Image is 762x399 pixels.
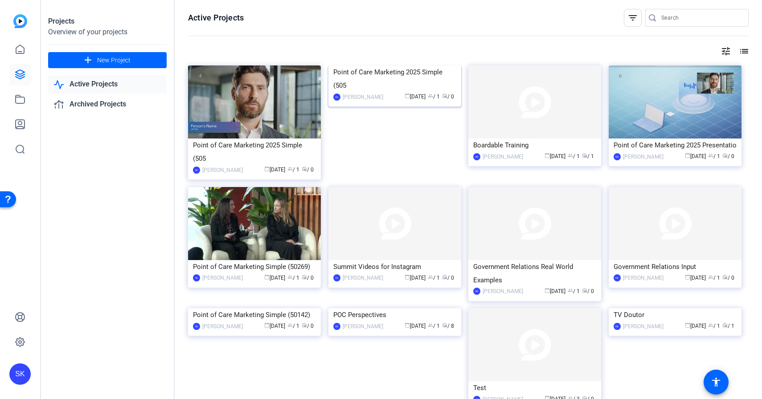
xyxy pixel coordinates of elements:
[722,275,734,281] span: / 0
[202,166,243,175] div: [PERSON_NAME]
[302,274,307,280] span: radio
[193,167,200,174] div: SK
[473,153,480,160] div: ND
[193,260,316,273] div: Point of Care Marketing Simple (50269)
[614,153,621,160] div: ND
[428,322,433,328] span: group
[333,323,340,330] div: SK
[685,274,690,280] span: calendar_today
[428,323,440,329] span: / 1
[193,138,316,165] div: Point of Care Marketing 2025 Simple (505
[568,288,573,293] span: group
[483,152,523,161] div: [PERSON_NAME]
[708,322,713,328] span: group
[264,167,285,173] span: [DATE]
[48,27,167,37] div: Overview of your projects
[738,46,749,57] mat-icon: list
[442,274,447,280] span: radio
[545,288,565,294] span: [DATE]
[343,322,383,331] div: [PERSON_NAME]
[708,274,713,280] span: group
[685,275,706,281] span: [DATE]
[545,153,565,159] span: [DATE]
[685,323,706,329] span: [DATE]
[193,323,200,330] div: SK
[48,52,167,68] button: New Project
[473,288,480,295] div: ND
[614,323,621,330] div: ND
[48,95,167,114] a: Archived Projects
[722,322,728,328] span: radio
[428,93,433,98] span: group
[473,381,596,395] div: Test
[614,308,737,322] div: TV Doutor
[483,287,523,296] div: [PERSON_NAME]
[428,275,440,281] span: / 1
[722,274,728,280] span: radio
[568,153,573,158] span: group
[287,274,293,280] span: group
[442,323,454,329] span: / 8
[333,65,456,92] div: Point of Care Marketing 2025 Simple (505
[582,288,594,294] span: / 0
[333,94,340,101] div: SK
[264,166,270,171] span: calendar_today
[405,274,410,280] span: calendar_today
[582,288,587,293] span: radio
[685,153,690,158] span: calendar_today
[302,323,314,329] span: / 0
[545,288,550,293] span: calendar_today
[302,275,314,281] span: / 0
[623,273,664,282] div: [PERSON_NAME]
[405,94,426,100] span: [DATE]
[193,274,200,281] div: SK
[405,275,426,281] span: [DATE]
[48,16,167,27] div: Projects
[9,363,31,385] div: SK
[623,152,664,161] div: [PERSON_NAME]
[661,12,742,23] input: Search
[442,93,447,98] span: radio
[333,274,340,281] div: SK
[582,153,587,158] span: radio
[627,12,638,23] mat-icon: filter_list
[722,153,728,158] span: radio
[568,153,580,159] span: / 1
[722,323,734,329] span: / 1
[442,275,454,281] span: / 0
[623,322,664,331] div: [PERSON_NAME]
[708,153,713,158] span: group
[545,153,550,158] span: calendar_today
[428,94,440,100] span: / 1
[685,153,706,159] span: [DATE]
[82,55,94,66] mat-icon: add
[708,275,720,281] span: / 1
[473,260,596,287] div: Government Relations Real World Examples
[428,274,433,280] span: group
[287,322,293,328] span: group
[302,166,307,171] span: radio
[264,275,285,281] span: [DATE]
[202,273,243,282] div: [PERSON_NAME]
[333,260,456,273] div: Summit Videos for Instagram
[721,46,731,57] mat-icon: tune
[333,308,456,322] div: POC Perspectives
[287,167,299,173] span: / 1
[405,322,410,328] span: calendar_today
[264,274,270,280] span: calendar_today
[287,275,299,281] span: / 1
[442,322,447,328] span: radio
[193,308,316,322] div: Point of Care Marketing Simple (50142)
[264,323,285,329] span: [DATE]
[722,153,734,159] span: / 0
[343,93,383,102] div: [PERSON_NAME]
[708,153,720,159] span: / 1
[614,260,737,273] div: Government Relations Input
[614,138,737,152] div: Point of Care Marketing 2025 Presentatio
[302,322,307,328] span: radio
[442,94,454,100] span: / 0
[582,153,594,159] span: / 1
[97,56,131,65] span: New Project
[287,323,299,329] span: / 1
[302,167,314,173] span: / 0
